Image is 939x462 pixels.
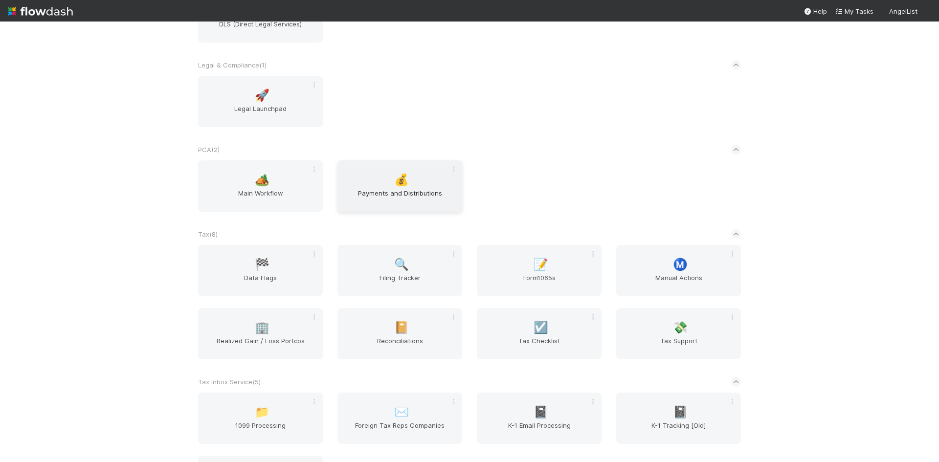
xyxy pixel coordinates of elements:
[255,258,269,271] span: 🏁
[337,245,462,296] a: 🔍Filing Tracker
[534,258,548,271] span: 📝
[394,406,409,418] span: ✉️
[198,146,220,154] span: PCA ( 2 )
[921,7,931,17] img: avatar_e41e7ae5-e7d9-4d8d-9f56-31b0d7a2f4fd.png
[394,321,409,334] span: 📔
[198,245,323,296] a: 🏁Data Flags
[616,308,741,359] a: 💸Tax Support
[202,336,319,355] span: Realized Gain / Loss Portcos
[198,393,323,444] a: 📁1099 Processing
[341,188,458,208] span: Payments and Distributions
[341,420,458,440] span: Foreign Tax Reps Companies
[394,174,409,186] span: 💰
[198,230,218,238] span: Tax ( 8 )
[255,406,269,418] span: 📁
[534,321,548,334] span: ☑️
[202,273,319,292] span: Data Flags
[394,258,409,271] span: 🔍
[616,245,741,296] a: Ⓜ️Manual Actions
[202,420,319,440] span: 1099 Processing
[198,378,261,386] span: Tax Inbox Service ( 5 )
[481,273,598,292] span: Form1065s
[337,308,462,359] a: 📔Reconciliations
[481,420,598,440] span: K-1 Email Processing
[341,336,458,355] span: Reconciliations
[337,393,462,444] a: ✉️Foreign Tax Reps Companies
[337,160,462,212] a: 💰Payments and Distributions
[477,393,602,444] a: 📓K-1 Email Processing
[202,188,319,208] span: Main Workflow
[477,245,602,296] a: 📝Form1065s
[889,7,917,15] span: AngelList
[534,406,548,418] span: 📓
[616,393,741,444] a: 📓K-1 Tracking [Old]
[202,104,319,123] span: Legal Launchpad
[198,308,323,359] a: 🏢Realized Gain / Loss Portcos
[835,6,873,16] a: My Tasks
[341,273,458,292] span: Filing Tracker
[620,420,737,440] span: K-1 Tracking [Old]
[477,308,602,359] a: ☑️Tax Checklist
[198,76,323,127] a: 🚀Legal Launchpad
[481,336,598,355] span: Tax Checklist
[620,273,737,292] span: Manual Actions
[255,174,269,186] span: 🏕️
[673,321,688,334] span: 💸
[620,336,737,355] span: Tax Support
[202,19,319,39] span: DLS (Direct Legal Services)
[255,321,269,334] span: 🏢
[8,3,73,20] img: logo-inverted-e16ddd16eac7371096b0.svg
[198,160,323,212] a: 🏕️Main Workflow
[673,406,688,418] span: 📓
[673,258,688,271] span: Ⓜ️
[255,89,269,102] span: 🚀
[198,61,267,69] span: Legal & Compliance ( 1 )
[835,7,873,15] span: My Tasks
[804,6,827,16] div: Help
